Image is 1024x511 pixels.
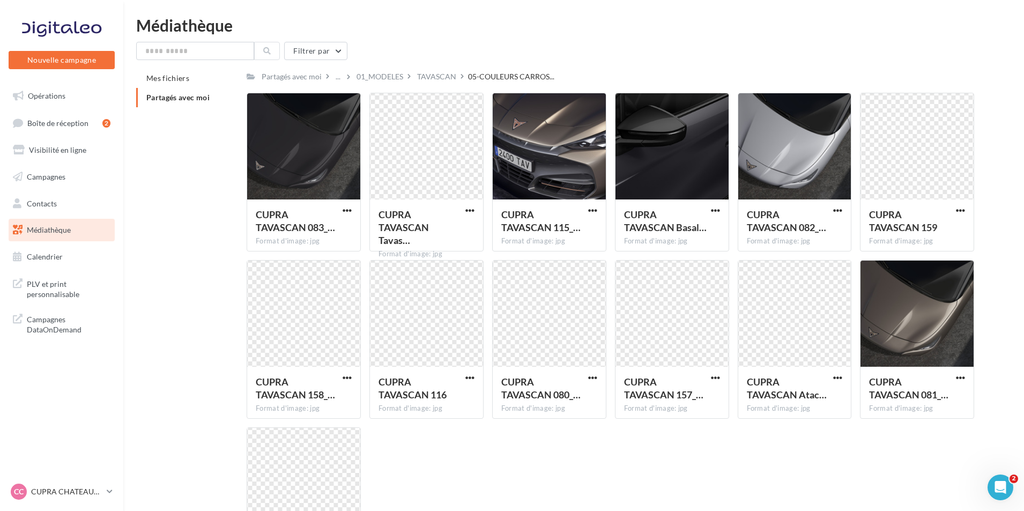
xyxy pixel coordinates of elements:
div: Format d'image: jpg [256,404,352,413]
a: Calendrier [6,246,117,268]
span: CUPRA TAVASCAN Tavascan Blue [379,209,429,246]
div: Médiathèque [136,17,1011,33]
span: CUPRA TAVASCAN 159 [869,209,937,233]
span: Partagés avec moi [146,93,210,102]
div: Format d'image: jpg [624,404,720,413]
div: Format d'image: jpg [501,236,597,246]
span: Calendrier [27,252,63,261]
span: CUPRA TAVASCAN 157_Atacama Desert [624,376,703,401]
span: CUPRA TAVASCAN 115_Atacama Desert [501,209,581,233]
span: Boîte de réception [27,118,88,127]
button: Nouvelle campagne [9,51,115,69]
div: TAVASCAN [417,71,456,82]
span: CUPRA TAVASCAN 081_Atacama Desert [869,376,948,401]
span: Opérations [28,91,65,100]
span: CUPRA TAVASCAN Atacama Desert [747,376,827,401]
a: Boîte de réception2 [6,112,117,135]
iframe: Intercom live chat [988,475,1013,500]
a: Contacts [6,192,117,215]
span: CUPRA TAVASCAN 158_Tavascan Blue [256,376,335,401]
span: CUPRA TAVASCAN 082_White Silver [747,209,826,233]
div: Format d'image: jpg [501,404,597,413]
a: Campagnes DataOnDemand [6,308,117,339]
div: Format d'image: jpg [379,249,474,259]
span: Campagnes DataOnDemand [27,312,110,335]
a: Médiathèque [6,219,117,241]
a: Campagnes [6,166,117,188]
div: 01_MODELES [357,71,403,82]
span: CUPRA TAVASCAN Basalt Grey [624,209,707,233]
span: CC [14,486,24,497]
div: Partagés avec moi [262,71,322,82]
span: Médiathèque [27,225,71,234]
span: Mes fichiers [146,73,189,83]
div: Format d'image: jpg [869,236,965,246]
div: Format d'image: jpg [624,236,720,246]
div: Format d'image: jpg [747,236,843,246]
button: Filtrer par [284,42,347,60]
div: Format d'image: jpg [747,404,843,413]
div: Format d'image: jpg [869,404,965,413]
span: Visibilité en ligne [29,145,86,154]
span: 2 [1010,475,1018,483]
span: CUPRA TAVASCAN 116 [379,376,447,401]
div: Format d'image: jpg [379,404,474,413]
div: Format d'image: jpg [256,236,352,246]
span: 05-COULEURS CARROS... [468,71,554,82]
div: 2 [102,119,110,128]
span: CUPRA TAVASCAN 083_Basalt Grey [256,209,335,233]
a: Opérations [6,85,117,107]
span: Campagnes [27,172,65,181]
a: PLV et print personnalisable [6,272,117,304]
a: CC CUPRA CHATEAUROUX [9,482,115,502]
div: ... [333,69,343,84]
p: CUPRA CHATEAUROUX [31,486,102,497]
span: CUPRA TAVASCAN 080_Tavascan Blue [501,376,581,401]
span: PLV et print personnalisable [27,277,110,300]
span: Contacts [27,198,57,208]
a: Visibilité en ligne [6,139,117,161]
